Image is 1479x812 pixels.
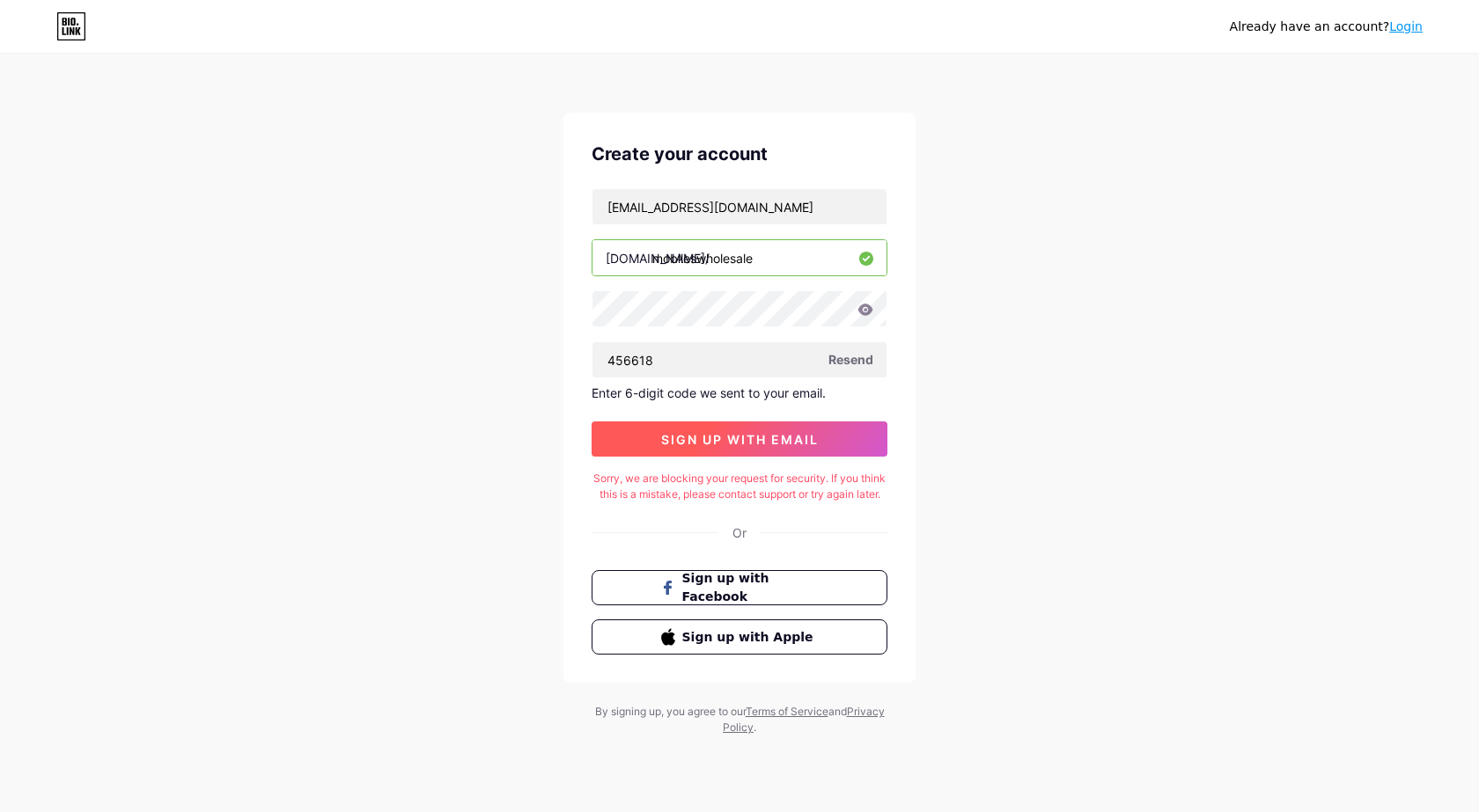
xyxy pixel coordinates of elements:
div: [DOMAIN_NAME]/ [606,249,710,267]
button: Sign up with Facebook [592,570,887,605]
span: Resend [828,350,873,369]
a: Terms of Service [746,705,828,718]
div: Or [732,523,747,542]
span: Sign up with Facebook [682,569,819,606]
button: Sign up with Apple [592,619,887,655]
input: username [592,240,887,275]
input: Paste login code [592,342,887,377]
div: Enter 6-digit code we sent to your email. [592,385,887,400]
div: Create your account [592,141,887,167]
a: Login [1389,19,1423,33]
div: Already have an account? [1230,18,1423,36]
div: By signing up, you agree to our and . [590,704,889,735]
div: Sorry, we are blocking your request for security. If you think this is a mistake, please contact ... [592,471,887,502]
input: Email [592,189,887,224]
button: sign up with email [592,421,887,457]
span: Sign up with Apple [682,628,819,647]
span: sign up with email [661,432,819,447]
